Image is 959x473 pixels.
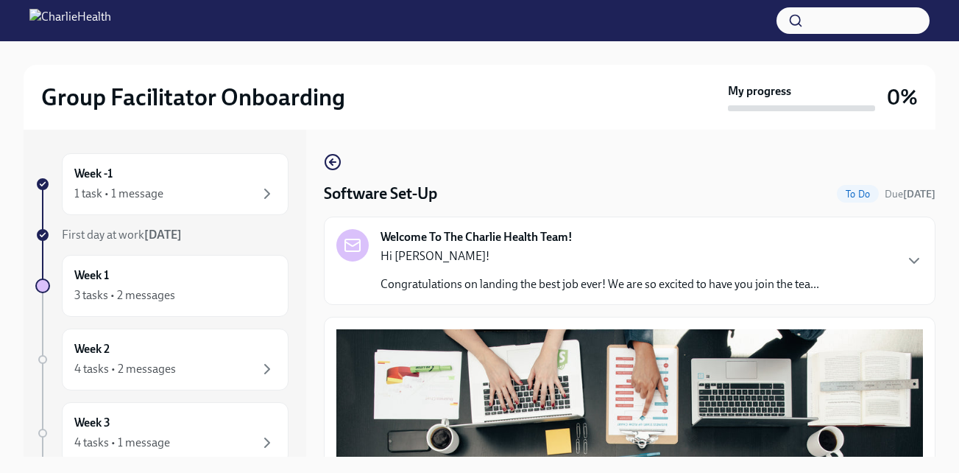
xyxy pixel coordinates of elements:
[41,83,345,112] h2: Group Facilitator Onboarding
[74,361,176,377] div: 4 tasks • 2 messages
[381,248,819,264] p: Hi [PERSON_NAME]!
[728,83,791,99] strong: My progress
[381,276,819,292] p: Congratulations on landing the best job ever! We are so excited to have you join the tea...
[885,187,935,201] span: September 30th, 2025 09:00
[837,189,879,200] span: To Do
[74,267,109,284] h6: Week 1
[903,188,935,200] strong: [DATE]
[324,183,437,205] h4: Software Set-Up
[74,186,163,202] div: 1 task • 1 message
[35,153,289,215] a: Week -11 task • 1 message
[74,415,110,431] h6: Week 3
[35,227,289,243] a: First day at work[DATE]
[74,435,170,451] div: 4 tasks • 1 message
[74,341,110,357] h6: Week 2
[74,166,113,182] h6: Week -1
[29,9,111,32] img: CharlieHealth
[144,228,182,242] strong: [DATE]
[885,188,935,200] span: Due
[74,287,175,304] div: 3 tasks • 2 messages
[35,329,289,390] a: Week 24 tasks • 2 messages
[35,402,289,464] a: Week 34 tasks • 1 message
[381,229,573,245] strong: Welcome To The Charlie Health Team!
[62,228,182,242] span: First day at work
[887,84,918,111] h3: 0%
[35,255,289,317] a: Week 13 tasks • 2 messages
